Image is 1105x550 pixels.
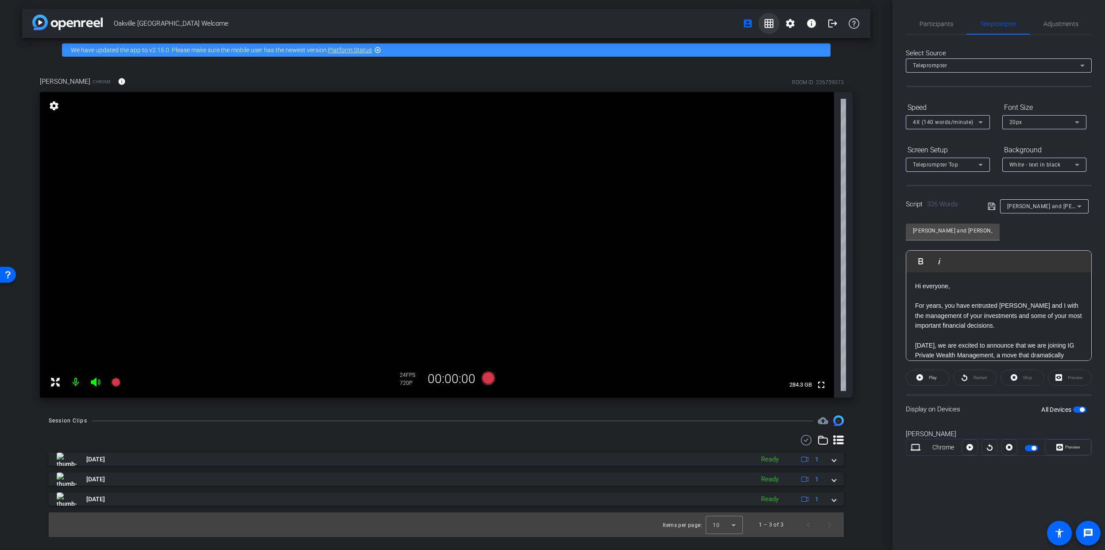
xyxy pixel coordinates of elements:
mat-icon: highlight_off [374,46,381,54]
img: Session clips [833,415,844,426]
span: [DATE] [86,495,105,504]
span: Destinations for your clips [818,415,828,426]
img: thumb-nail [57,492,77,506]
mat-expansion-panel-header: thumb-nail[DATE]Ready1 [49,492,844,506]
div: Font Size [1002,100,1086,115]
button: Previous page [798,514,819,535]
span: 20px [1009,119,1022,125]
span: Teleprompter [913,62,947,69]
div: Ready [757,454,783,465]
img: thumb-nail [57,453,77,466]
button: Italic (Ctrl+I) [931,252,948,270]
div: 720P [400,380,422,387]
span: Chrome [93,78,111,85]
mat-icon: accessibility [1054,528,1065,538]
span: Teleprompter Top [913,162,958,168]
div: Screen Setup [906,143,990,158]
input: Title [913,225,993,236]
mat-icon: settings [48,101,60,111]
span: 1 [815,455,819,464]
span: 284.3 GB [786,380,815,390]
mat-icon: settings [785,18,796,29]
span: Preview [1065,445,1080,449]
mat-icon: account_box [742,18,753,29]
span: [DATE] [86,455,105,464]
span: 326 Words [927,200,958,208]
mat-icon: message [1083,528,1093,538]
button: Bold (Ctrl+B) [912,252,929,270]
div: [PERSON_NAME] [906,429,1092,439]
span: 1 [815,495,819,504]
div: 1 – 3 of 3 [759,520,784,529]
div: Display on Devices [906,395,1092,423]
mat-icon: info [118,77,126,85]
div: We have updated the app to v2.15.0. Please make sure the mobile user has the newest version. [62,43,831,57]
mat-icon: fullscreen [816,380,827,390]
div: Select Source [906,48,1092,58]
img: thumb-nail [57,473,77,486]
p: Hi everyone, [915,281,1082,291]
div: Items per page: [663,521,702,530]
p: For years, you have entrusted [PERSON_NAME] and I with the management of your investments and som... [915,301,1082,330]
mat-icon: cloud_upload [818,415,828,426]
a: Platform Status [328,46,372,54]
div: ROOM ID: 226759073 [792,78,844,86]
div: Chrome [925,443,962,452]
span: [DATE] [86,475,105,484]
div: 24 [400,372,422,379]
mat-icon: info [806,18,817,29]
div: 00:00:00 [422,372,481,387]
mat-icon: grid_on [764,18,774,29]
div: Session Clips [49,416,87,425]
button: Preview [1045,439,1091,455]
mat-expansion-panel-header: thumb-nail[DATE]Ready1 [49,453,844,466]
div: Speed [906,100,990,115]
span: [PERSON_NAME] [40,77,90,86]
button: Play [906,370,950,386]
label: All Devices [1041,405,1073,414]
span: White - text in black [1009,162,1061,168]
span: 1 [815,475,819,484]
button: Next page [819,514,840,535]
div: Ready [757,474,783,484]
div: Background [1002,143,1086,158]
mat-icon: logout [827,18,838,29]
span: FPS [406,372,415,378]
div: Script [906,199,975,209]
span: Oakville [GEOGRAPHIC_DATA] Welcome [114,15,737,32]
mat-expansion-panel-header: thumb-nail[DATE]Ready1 [49,473,844,486]
span: Teleprompter [980,21,1016,27]
p: [DATE], we are excited to announce that we are joining IG Private Wealth Management, a move that ... [915,341,1082,380]
div: Ready [757,494,783,504]
span: Adjustments [1043,21,1078,27]
img: app-logo [32,15,103,30]
span: 4X (140 words/minute) [913,119,974,125]
span: Participants [920,21,953,27]
span: Play [929,375,937,380]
